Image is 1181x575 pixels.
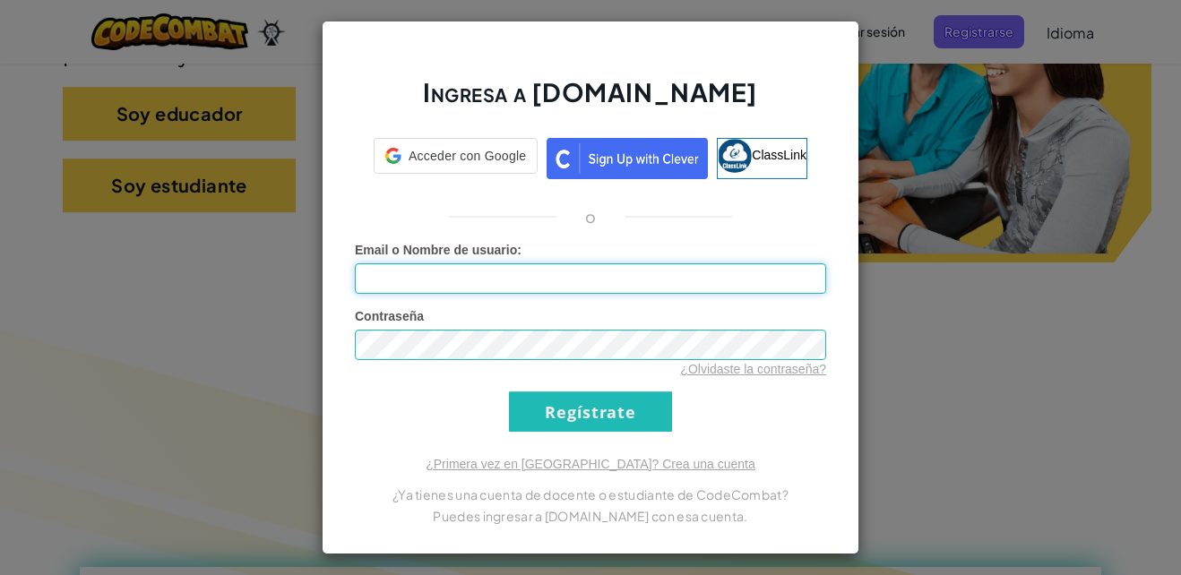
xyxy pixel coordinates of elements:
[374,138,538,179] a: Acceder con Google
[355,484,826,505] p: ¿Ya tienes una cuenta de docente o estudiante de CodeCombat?
[680,362,826,376] a: ¿Olvidaste la contraseña?
[355,309,424,323] span: Contraseña
[355,75,826,127] h2: Ingresa a [DOMAIN_NAME]
[752,148,806,162] span: ClassLink
[426,457,755,471] a: ¿Primera vez en [GEOGRAPHIC_DATA]? Crea una cuenta
[409,147,526,165] span: Acceder con Google
[355,505,826,527] p: Puedes ingresar a [DOMAIN_NAME] con esa cuenta.
[355,243,517,257] span: Email o Nombre de usuario
[509,391,672,432] input: Regístrate
[585,206,596,227] p: o
[355,241,522,259] label: :
[374,138,538,174] div: Acceder con Google
[718,139,752,173] img: classlink-logo-small.png
[547,138,708,179] img: clever_sso_button@2x.png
